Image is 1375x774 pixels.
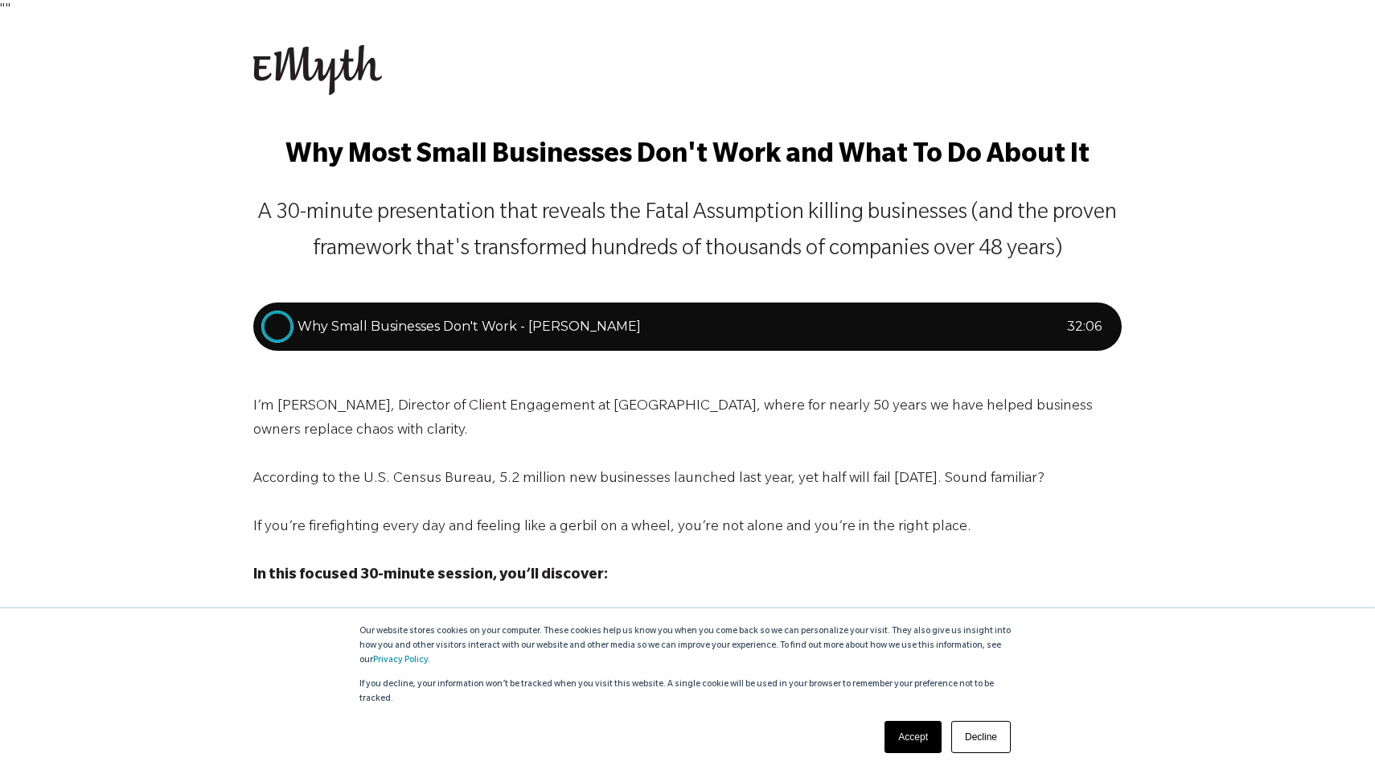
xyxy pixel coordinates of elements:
[359,624,1016,668] p: Our website stores cookies on your computer. These cookies help us know you when you come back so...
[885,721,942,753] a: Accept
[359,677,1016,706] p: If you decline, your information won’t be tracked when you visit this website. A single cookie wi...
[253,196,1122,269] p: A 30-minute presentation that reveals the Fatal Assumption killing businesses (and the proven fra...
[951,721,1011,753] a: Decline
[298,317,1067,336] div: Why Small Businesses Don't Work - [PERSON_NAME]
[253,303,1122,351] div: Play audio: Why Small Businesses Don't Work - Paul Bauscher
[253,568,608,584] span: In this focused 30-minute session, you’ll discover:
[373,656,428,665] a: Privacy Policy
[261,311,293,343] div: Play
[253,45,382,95] img: EMyth
[285,142,1090,171] span: Why Most Small Businesses Don't Work and What To Do About It
[1067,317,1102,336] div: 32 : 06
[1295,697,1375,774] iframe: Chat Widget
